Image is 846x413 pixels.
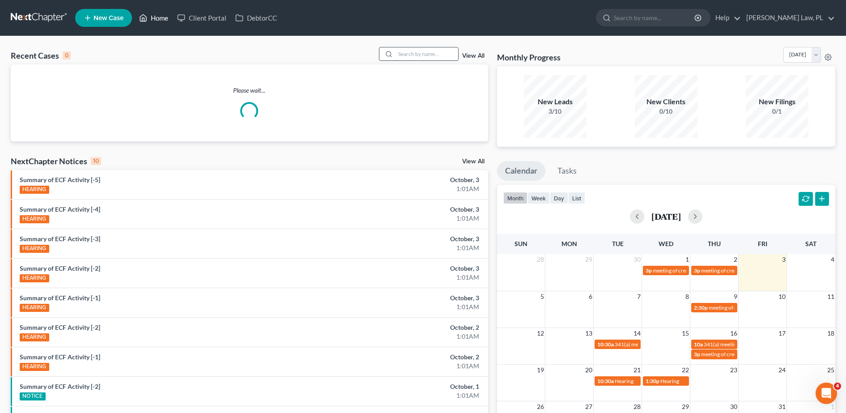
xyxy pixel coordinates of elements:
div: HEARING [20,274,49,282]
span: 3p [646,267,652,274]
span: 28 [633,401,642,412]
span: 1:30p [646,378,659,384]
span: 30 [729,401,738,412]
span: 4 [834,383,841,390]
span: 27 [584,401,593,412]
a: Summary of ECF Activity [-2] [20,383,100,390]
h2: [DATE] [651,212,681,221]
div: 1:01AM [332,391,479,400]
div: 1:01AM [332,184,479,193]
div: NOTICE [20,392,46,400]
input: Search by name... [614,9,696,26]
button: day [550,192,568,204]
a: Summary of ECF Activity [-4] [20,205,100,213]
span: 10:30a [597,341,614,348]
span: meeting of creditors [701,267,748,274]
div: October, 3 [332,205,479,214]
div: 0/10 [635,107,697,116]
div: HEARING [20,363,49,371]
a: View All [462,53,485,59]
div: 1:01AM [332,302,479,311]
div: October, 3 [332,264,479,273]
button: month [503,192,527,204]
span: 5 [540,291,545,302]
a: [PERSON_NAME] Law, PL [742,10,835,26]
span: 14 [633,328,642,339]
div: 1:01AM [332,332,479,341]
div: 3/10 [524,107,587,116]
span: 30 [633,254,642,265]
span: Wed [659,240,673,247]
div: Recent Cases [11,50,71,61]
h3: Monthly Progress [497,52,561,63]
span: Hearing [615,378,633,384]
div: October, 3 [332,175,479,184]
span: meeting of creditors [653,267,700,274]
div: New Filings [746,97,808,107]
span: New Case [94,15,123,21]
span: Hearing [660,378,679,384]
span: Sat [805,240,816,247]
span: 6 [588,291,593,302]
div: October, 3 [332,234,479,243]
div: 0 [63,51,71,60]
a: Help [711,10,741,26]
span: 3p [694,351,700,358]
a: Client Portal [173,10,231,26]
div: HEARING [20,333,49,341]
div: HEARING [20,186,49,194]
span: 8 [684,291,690,302]
div: 1:01AM [332,273,479,282]
div: October, 1 [332,382,479,391]
span: 11 [826,291,835,302]
span: 26 [536,401,545,412]
div: 1:01AM [332,214,479,223]
a: Summary of ECF Activity [-3] [20,235,100,243]
div: New Leads [524,97,587,107]
span: Fri [758,240,767,247]
span: 3p [694,267,700,274]
span: 1 [830,401,835,412]
a: Summary of ECF Activity [-1] [20,294,100,302]
a: Calendar [497,161,545,181]
span: 12 [536,328,545,339]
a: Summary of ECF Activity [-2] [20,264,100,272]
span: Mon [561,240,577,247]
span: 10a [694,341,703,348]
div: October, 2 [332,323,479,332]
span: 20 [584,365,593,375]
button: week [527,192,550,204]
a: Summary of ECF Activity [-2] [20,324,100,331]
span: 21 [633,365,642,375]
a: Home [135,10,173,26]
span: 3 [781,254,786,265]
span: 341(a) meeting [615,341,650,348]
div: October, 2 [332,353,479,362]
a: Tasks [549,161,585,181]
span: 13 [584,328,593,339]
span: 7 [636,291,642,302]
p: Please wait... [11,86,488,95]
div: HEARING [20,245,49,253]
span: 19 [536,365,545,375]
a: DebtorCC [231,10,281,26]
span: 29 [584,254,593,265]
span: 2:30p [694,304,708,311]
input: Search by name... [395,47,458,60]
span: 25 [826,365,835,375]
span: 10:30a [597,378,614,384]
span: 24 [778,365,786,375]
div: 10 [91,157,101,165]
div: HEARING [20,215,49,223]
a: Summary of ECF Activity [-1] [20,353,100,361]
span: 29 [681,401,690,412]
span: 9 [733,291,738,302]
span: 17 [778,328,786,339]
div: 0/1 [746,107,808,116]
div: HEARING [20,304,49,312]
span: 31 [778,401,786,412]
span: 18 [826,328,835,339]
a: View All [462,158,485,165]
span: 15 [681,328,690,339]
span: 1 [684,254,690,265]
